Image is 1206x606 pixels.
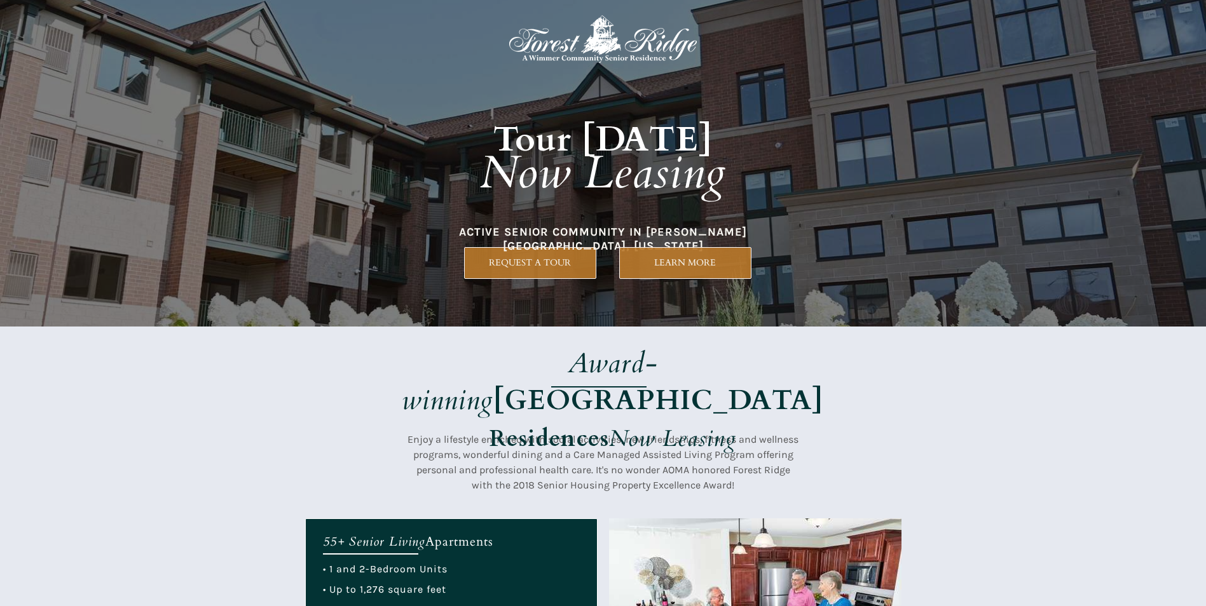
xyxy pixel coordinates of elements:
span: Apartments [425,533,493,550]
em: Award-winning [402,344,658,419]
span: REQUEST A TOUR [465,257,596,268]
em: Now Leasing [609,423,736,454]
span: • 1 and 2-Bedroom Units [323,563,448,575]
strong: Tour [DATE] [493,116,713,163]
span: • Up to 1,276 square feet [323,583,446,595]
em: 55+ Senior Living [323,533,425,550]
a: LEARN MORE [619,247,751,279]
em: Now Leasing [480,142,726,204]
a: REQUEST A TOUR [464,247,596,279]
strong: Residences [490,423,609,454]
span: ACTIVE SENIOR COMMUNITY IN [PERSON_NAME][GEOGRAPHIC_DATA], [US_STATE] [459,225,747,253]
span: LEARN MORE [620,257,751,268]
strong: [GEOGRAPHIC_DATA] [493,381,823,419]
